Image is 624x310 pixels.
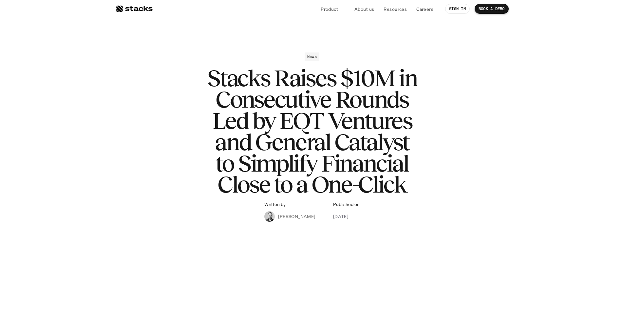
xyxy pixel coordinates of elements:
a: Resources [380,3,411,15]
a: SIGN IN [445,4,470,14]
p: Resources [384,6,407,12]
p: SIGN IN [449,7,466,11]
p: [DATE] [333,213,349,220]
a: BOOK A DEMO [475,4,509,14]
a: Careers [412,3,437,15]
h2: News [307,54,317,59]
img: Albert [264,211,275,222]
p: Careers [416,6,433,12]
a: About us [350,3,378,15]
p: Written by [264,202,286,207]
p: Product [321,6,338,12]
p: BOOK A DEMO [479,7,505,11]
p: Published on [333,202,360,207]
h1: Stacks Raises $10M in Consecutive Rounds Led by EQT Ventures and General Catalyst to Simplify Fin... [181,68,443,195]
p: [PERSON_NAME] [278,213,315,220]
p: About us [354,6,374,12]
